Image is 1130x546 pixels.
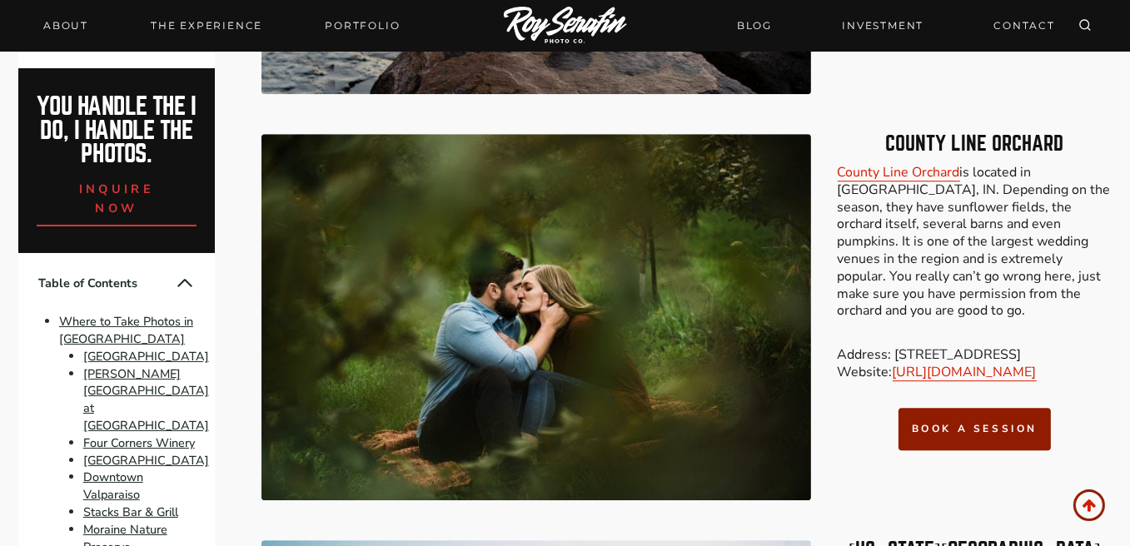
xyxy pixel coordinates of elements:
h2: You handle the i do, I handle the photos. [37,95,197,166]
a: [GEOGRAPHIC_DATA] [83,348,209,365]
button: View Search Form [1073,14,1097,37]
a: Portfolio [315,14,410,37]
nav: Secondary Navigation [727,11,1065,40]
a: Downtown Valparaiso [83,469,143,504]
a: inquire now [37,166,197,226]
a: About [33,14,98,37]
a: [URL][DOMAIN_NAME] [893,363,1037,381]
a: THE EXPERIENCE [141,14,272,37]
a: County Line Orchard [838,163,960,181]
a: Scroll to top [1073,489,1105,521]
a: Stacks Bar & Grill [83,504,178,520]
a: INVESTMENT [832,11,933,40]
a: [GEOGRAPHIC_DATA] [83,452,209,469]
a: BLOG [727,11,782,40]
nav: Primary Navigation [33,14,410,37]
button: Collapse Table of Contents [175,273,195,293]
span: book a session [912,422,1038,435]
img: Where to take Engagement Photos in Northwest Indiana 11 [261,134,810,500]
a: CONTACT [983,11,1065,40]
a: [PERSON_NAME][GEOGRAPHIC_DATA] at [GEOGRAPHIC_DATA] [83,365,209,434]
span: Table of Contents [38,275,175,292]
span: inquire now [79,181,154,216]
img: Logo of Roy Serafin Photo Co., featuring stylized text in white on a light background, representi... [504,7,627,46]
h3: County Line Orchard [838,134,1113,154]
a: book a session [899,408,1051,450]
a: Four Corners Winery [83,434,195,451]
p: is located in [GEOGRAPHIC_DATA], IN. Depending on the season, they have sunflower fields, the orc... [838,164,1113,320]
p: Address: [STREET_ADDRESS] Website: [838,346,1113,381]
a: Where to Take Photos in [GEOGRAPHIC_DATA] [59,313,193,347]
